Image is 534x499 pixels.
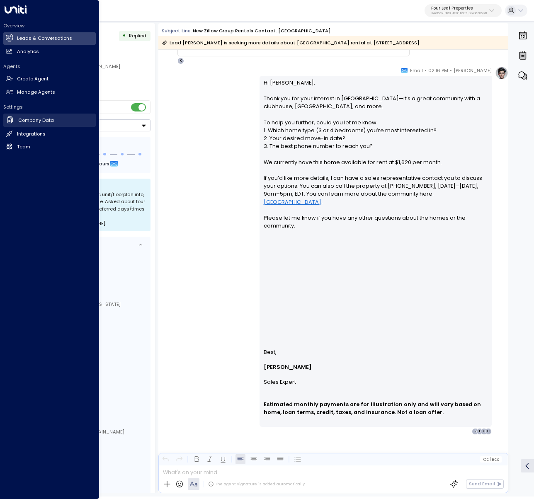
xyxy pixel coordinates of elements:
h2: Agents [3,63,96,70]
span: Cc Bcc [483,457,499,462]
p: Four Leaf Properties [431,6,487,11]
div: L [476,428,483,435]
span: In about 23 hours [67,159,109,168]
a: Leads & Conversations [3,32,96,45]
td: Estimated monthly payments are for illustration only and will vary based on home, loan terms, cre... [264,386,488,416]
div: Next Follow Up: [32,159,145,168]
span: • [425,66,427,75]
span: • [450,66,452,75]
a: Integrations [3,128,96,140]
span: | [490,457,491,462]
span: Subject Line: [162,27,192,34]
div: K [481,428,487,435]
div: P [472,428,478,435]
h2: Create Agent [17,75,49,82]
p: Hi [PERSON_NAME], Thank you for your interest in [GEOGRAPHIC_DATA]—it’s a great community with a ... [264,79,488,341]
div: New Zillow Group Rentals Contact: [GEOGRAPHIC_DATA] [193,27,331,34]
p: 34e1cd17-0f68-49af-bd32-3c48ce8611d1 [431,12,487,15]
h2: Integrations [17,131,46,138]
div: K [177,58,184,64]
td: [PERSON_NAME] [264,356,488,371]
span: Email [410,66,423,75]
span: Replied [129,32,146,39]
div: Lead [PERSON_NAME] is seeking more details about [GEOGRAPHIC_DATA] rental at [STREET_ADDRESS] [162,39,420,47]
a: [GEOGRAPHIC_DATA] [264,198,321,206]
td: Sales Expert [264,371,488,386]
div: Follow Up Sequence [32,142,145,149]
div: • [122,30,126,42]
button: Undo [161,454,171,464]
button: Redo [174,454,184,464]
a: Manage Agents [3,86,96,98]
span: [PERSON_NAME] [454,66,492,75]
a: Company Data [3,114,96,127]
h2: Leads & Conversations [17,35,72,42]
span: 02:16 PM [428,66,448,75]
button: Four Leaf Properties34e1cd17-0f68-49af-bd32-3c48ce8611d1 [425,4,502,17]
div: C [485,428,492,435]
div: The agent signature is added automatically [208,481,305,487]
td: Best, [264,341,488,356]
a: Create Agent [3,73,96,85]
h2: Settings [3,104,96,110]
img: profile-logo.png [495,66,508,80]
h2: Overview [3,22,96,29]
button: Cc|Bcc [480,456,502,463]
h2: Analytics [17,48,39,55]
a: Team [3,140,96,153]
h2: Team [17,143,30,150]
h2: Company Data [18,117,54,124]
a: Analytics [3,45,96,58]
h2: Manage Agents [17,89,55,96]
